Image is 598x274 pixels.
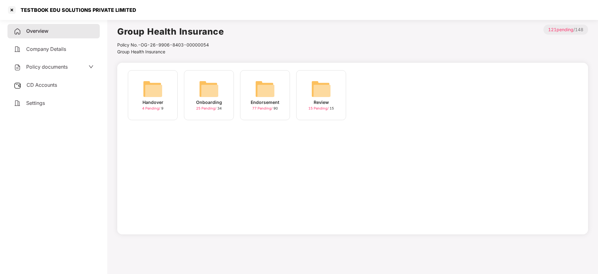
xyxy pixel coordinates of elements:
[26,64,68,70] span: Policy documents
[252,106,278,111] div: 90
[117,49,165,54] span: Group Health Insurance
[196,106,222,111] div: 34
[14,46,21,53] img: svg+xml;base64,PHN2ZyB4bWxucz0iaHR0cDovL3d3dy53My5vcmcvMjAwMC9zdmciIHdpZHRoPSIyNCIgaGVpZ2h0PSIyNC...
[26,28,48,34] span: Overview
[14,64,21,71] img: svg+xml;base64,PHN2ZyB4bWxucz0iaHR0cDovL3d3dy53My5vcmcvMjAwMC9zdmciIHdpZHRoPSIyNCIgaGVpZ2h0PSIyNC...
[26,100,45,106] span: Settings
[117,42,224,48] div: Policy No.- OG-26-9906-8403-00000054
[27,82,57,88] span: CD Accounts
[255,79,275,99] img: svg+xml;base64,PHN2ZyB4bWxucz0iaHR0cDovL3d3dy53My5vcmcvMjAwMC9zdmciIHdpZHRoPSI2NCIgaGVpZ2h0PSI2NC...
[311,79,331,99] img: svg+xml;base64,PHN2ZyB4bWxucz0iaHR0cDovL3d3dy53My5vcmcvMjAwMC9zdmciIHdpZHRoPSI2NCIgaGVpZ2h0PSI2NC...
[308,106,334,111] div: 15
[89,64,94,69] span: down
[548,27,573,32] span: 121 pending
[26,46,66,52] span: Company Details
[14,28,21,35] img: svg+xml;base64,PHN2ZyB4bWxucz0iaHR0cDovL3d3dy53My5vcmcvMjAwMC9zdmciIHdpZHRoPSIyNCIgaGVpZ2h0PSIyNC...
[314,99,329,106] div: Review
[308,106,330,110] span: 15 Pending /
[143,79,163,99] img: svg+xml;base64,PHN2ZyB4bWxucz0iaHR0cDovL3d3dy53My5vcmcvMjAwMC9zdmciIHdpZHRoPSI2NCIgaGVpZ2h0PSI2NC...
[117,25,224,38] h1: Group Health Insurance
[14,82,22,89] img: svg+xml;base64,PHN2ZyB3aWR0aD0iMjUiIGhlaWdodD0iMjQiIHZpZXdCb3g9IjAgMCAyNSAyNCIgZmlsbD0ibm9uZSIgeG...
[196,106,217,110] span: 25 Pending /
[142,106,161,110] span: 4 Pending /
[543,25,588,35] p: / 148
[199,79,219,99] img: svg+xml;base64,PHN2ZyB4bWxucz0iaHR0cDovL3d3dy53My5vcmcvMjAwMC9zdmciIHdpZHRoPSI2NCIgaGVpZ2h0PSI2NC...
[251,99,279,106] div: Endorsement
[252,106,273,110] span: 77 Pending /
[142,106,163,111] div: 9
[14,100,21,107] img: svg+xml;base64,PHN2ZyB4bWxucz0iaHR0cDovL3d3dy53My5vcmcvMjAwMC9zdmciIHdpZHRoPSIyNCIgaGVpZ2h0PSIyNC...
[17,7,136,13] div: TESTBOOK EDU SOLUTIONS PRIVATE LIMITED
[196,99,222,106] div: Onboarding
[142,99,163,106] div: Handover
